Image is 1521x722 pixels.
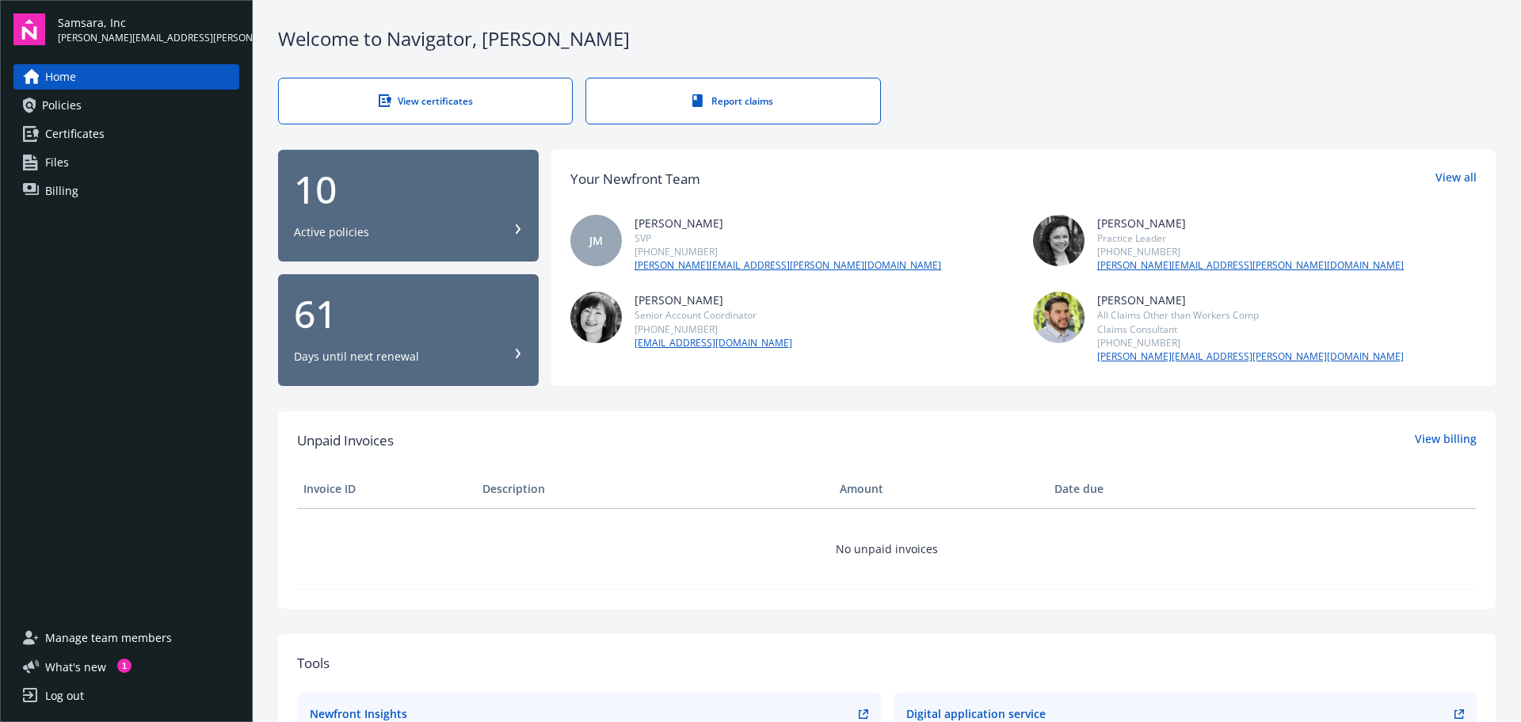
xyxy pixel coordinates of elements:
[278,78,573,124] a: View certificates
[570,292,622,343] img: photo
[297,430,394,451] span: Unpaid Invoices
[117,659,132,673] div: 1
[294,224,369,240] div: Active policies
[58,13,239,45] button: Samsara, Inc[PERSON_NAME][EMAIL_ADDRESS][PERSON_NAME][DOMAIN_NAME]
[1097,215,1404,231] div: [PERSON_NAME]
[635,215,941,231] div: [PERSON_NAME]
[294,170,523,208] div: 10
[618,94,848,108] div: Report claims
[45,659,106,675] span: What ' s new
[635,323,792,336] div: [PHONE_NUMBER]
[13,64,239,90] a: Home
[635,292,792,308] div: [PERSON_NAME]
[1435,169,1477,189] a: View all
[311,94,540,108] div: View certificates
[278,25,1496,52] div: Welcome to Navigator , [PERSON_NAME]
[635,245,941,258] div: [PHONE_NUMBER]
[1097,323,1404,336] div: Claims Consultant
[1415,430,1477,451] a: View billing
[13,13,45,45] img: navigator-logo.svg
[589,232,603,249] span: JM
[310,705,407,722] div: Newfront Insights
[1097,258,1404,273] a: [PERSON_NAME][EMAIL_ADDRESS][PERSON_NAME][DOMAIN_NAME]
[13,121,239,147] a: Certificates
[58,31,239,45] span: [PERSON_NAME][EMAIL_ADDRESS][PERSON_NAME][DOMAIN_NAME]
[45,625,172,651] span: Manage team members
[13,659,132,675] button: What's new1
[42,93,82,118] span: Policies
[297,653,1477,674] div: Tools
[635,308,792,322] div: Senior Account Coordinator
[45,64,76,90] span: Home
[1097,245,1404,258] div: [PHONE_NUMBER]
[1097,308,1404,322] div: All Claims Other than Workers Comp
[1097,350,1404,364] a: [PERSON_NAME][EMAIL_ADDRESS][PERSON_NAME][DOMAIN_NAME]
[45,121,105,147] span: Certificates
[278,150,539,262] button: 10Active policies
[476,470,833,508] th: Description
[635,258,941,273] a: [PERSON_NAME][EMAIL_ADDRESS][PERSON_NAME][DOMAIN_NAME]
[1048,470,1227,508] th: Date due
[833,470,1048,508] th: Amount
[45,683,84,709] div: Log out
[1033,292,1085,343] img: photo
[570,169,700,189] div: Your Newfront Team
[294,349,419,365] div: Days until next renewal
[278,274,539,386] button: 61Days until next renewal
[635,336,792,350] a: [EMAIL_ADDRESS][DOMAIN_NAME]
[13,178,239,204] a: Billing
[58,14,239,31] span: Samsara, Inc
[294,295,523,333] div: 61
[1097,292,1404,308] div: [PERSON_NAME]
[297,508,1477,589] td: No unpaid invoices
[13,625,239,651] a: Manage team members
[1033,215,1085,266] img: photo
[1097,231,1404,245] div: Practice Leader
[1097,336,1404,350] div: [PHONE_NUMBER]
[45,178,78,204] span: Billing
[906,705,1046,722] div: Digital application service
[45,150,69,175] span: Files
[13,150,239,175] a: Files
[585,78,880,124] a: Report claims
[635,231,941,245] div: SVP
[13,93,239,118] a: Policies
[297,470,476,508] th: Invoice ID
